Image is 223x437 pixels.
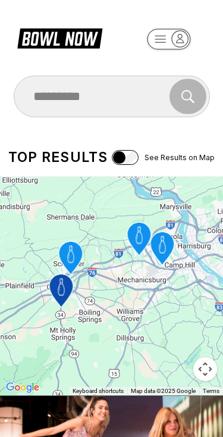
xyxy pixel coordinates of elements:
input: See Results on Map [112,150,139,165]
span: Map data ©2025 Google [131,388,196,394]
a: Terms (opens in new tab) [203,388,219,394]
span: See Results on Map [145,153,215,162]
gmp-advanced-marker: ABC West Lanes and Lounge [119,219,159,261]
button: Keyboard shortcuts [73,387,124,395]
a: Open this area in Google Maps (opens a new window) [3,380,42,395]
gmp-advanced-marker: Strike Zone Bowling Center [51,238,90,280]
gmp-advanced-marker: Trindle Bowl [142,229,182,270]
gmp-advanced-marker: Midway Bowling - Carlisle [41,271,81,313]
button: Map camera controls [193,357,217,381]
div: Top results [8,149,108,166]
img: Google [3,380,42,395]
